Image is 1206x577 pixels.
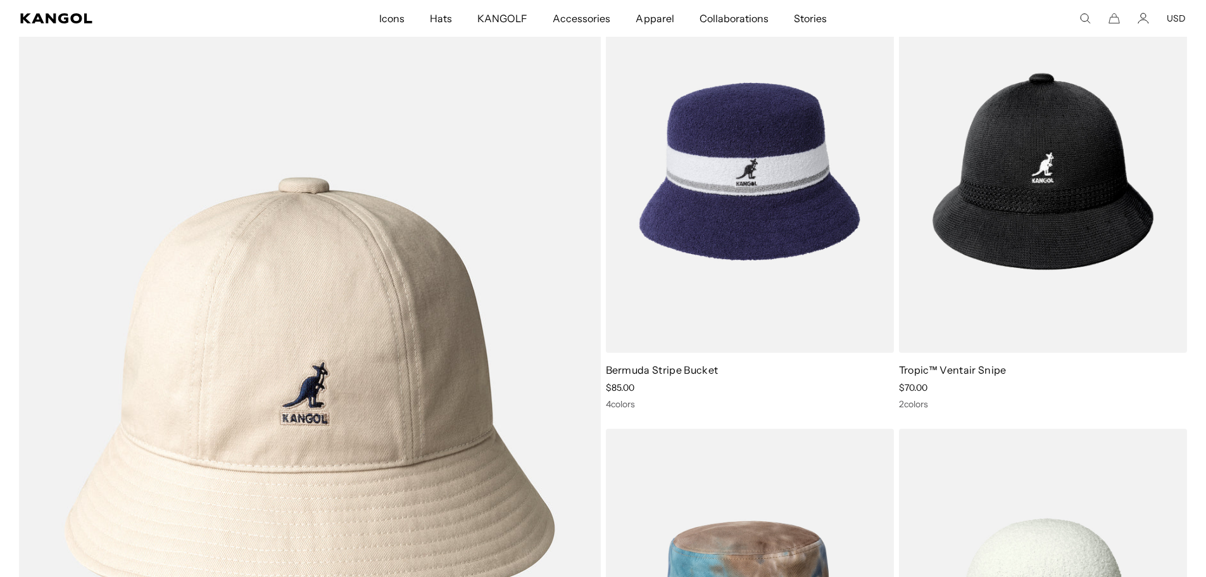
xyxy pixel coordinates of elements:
[899,364,1007,376] a: Tropic™ Ventair Snipe
[606,398,894,410] div: 4 colors
[606,364,719,376] a: Bermuda Stripe Bucket
[20,13,251,23] a: Kangol
[1109,13,1120,24] button: Cart
[1138,13,1149,24] a: Account
[899,398,1187,410] div: 2 colors
[899,382,927,393] span: $70.00
[1079,13,1091,24] summary: Search here
[606,382,634,393] span: $85.00
[1167,13,1186,24] button: USD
